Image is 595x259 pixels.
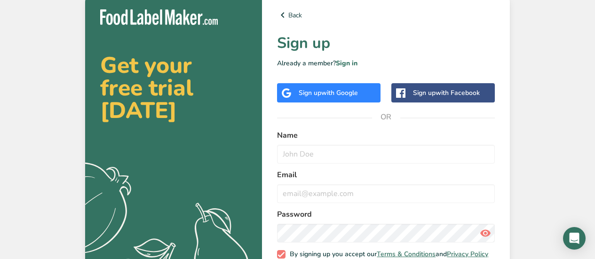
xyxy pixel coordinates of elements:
span: with Google [321,88,358,97]
div: Sign up [413,88,480,98]
input: email@example.com [277,184,495,203]
input: John Doe [277,145,495,164]
div: Sign up [299,88,358,98]
label: Password [277,209,495,220]
h2: Get your free trial [DATE] [100,54,247,122]
span: By signing up you accept our and [286,250,489,259]
img: Food Label Maker [100,9,218,25]
a: Back [277,9,495,21]
a: Terms & Conditions [377,250,436,259]
a: Sign in [336,59,357,68]
label: Name [277,130,495,141]
p: Already a member? [277,58,495,68]
a: Privacy Policy [447,250,488,259]
h1: Sign up [277,32,495,55]
span: OR [372,103,400,131]
label: Email [277,169,495,181]
div: Open Intercom Messenger [563,227,586,250]
span: with Facebook [436,88,480,97]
